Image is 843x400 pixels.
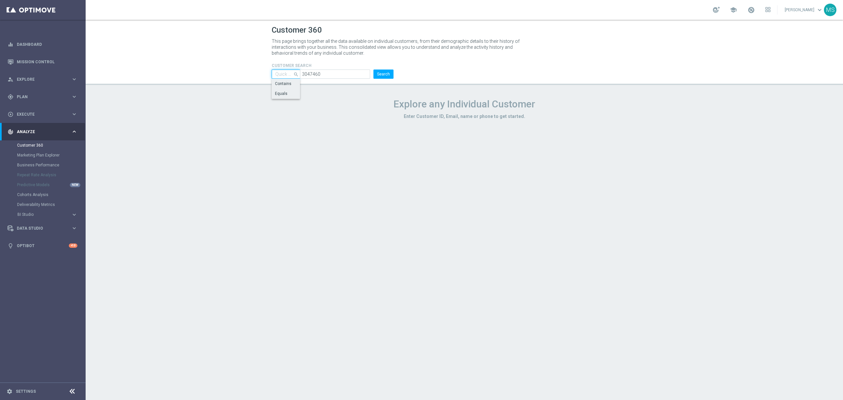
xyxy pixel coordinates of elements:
[8,76,71,82] div: Explore
[8,237,77,254] div: Optibot
[7,42,78,47] button: equalizer Dashboard
[8,225,71,231] div: Data Studio
[71,94,77,100] i: keyboard_arrow_right
[17,140,85,150] div: Customer 360
[17,112,71,116] span: Execute
[7,112,78,117] button: play_circle_outline Execute keyboard_arrow_right
[275,81,291,87] div: Contains
[17,202,68,207] a: Deliverability Metrics
[7,77,78,82] button: person_search Explore keyboard_arrow_right
[17,153,68,158] a: Marketing Plan Explorer
[17,213,71,216] div: BI Studio
[8,111,71,117] div: Execute
[8,243,14,249] i: lightbulb
[17,237,69,254] a: Optibot
[17,130,71,134] span: Analyze
[17,143,68,148] a: Customer 360
[17,95,71,99] span: Plan
[71,111,77,117] i: keyboard_arrow_right
[7,59,78,65] button: Mission Control
[70,183,80,187] div: NEW
[17,190,85,200] div: Cohorts Analysis
[272,79,300,89] div: Press SPACE to deselect this row.
[293,70,299,77] i: search
[17,170,85,180] div: Repeat Rate Analysis
[17,150,85,160] div: Marketing Plan Explorer
[17,210,85,219] div: BI Studio
[7,226,78,231] button: Data Studio keyboard_arrow_right
[730,6,737,14] span: school
[17,160,85,170] div: Business Performance
[816,6,823,14] span: keyboard_arrow_down
[272,63,394,68] h4: CUSTOMER SEARCH
[17,162,68,168] a: Business Performance
[300,70,370,79] input: Enter CID, Email, name or phone
[272,89,300,99] div: Press SPACE to select this row.
[16,389,36,393] a: Settings
[69,243,77,248] div: +10
[8,111,14,117] i: play_circle_outline
[8,129,71,135] div: Analyze
[17,192,68,197] a: Cohorts Analysis
[17,36,77,53] a: Dashboard
[7,129,78,134] button: track_changes Analyze keyboard_arrow_right
[17,213,65,216] span: BI Studio
[8,129,14,135] i: track_changes
[8,94,71,100] div: Plan
[272,113,657,119] h3: Enter Customer ID, Email, name or phone to get started.
[17,180,85,190] div: Predictive Models
[71,76,77,82] i: keyboard_arrow_right
[71,225,77,231] i: keyboard_arrow_right
[272,25,657,35] h1: Customer 360
[272,70,300,79] input: Contains
[17,53,77,71] a: Mission Control
[71,129,77,135] i: keyboard_arrow_right
[7,94,78,100] button: gps_fixed Plan keyboard_arrow_right
[8,94,14,100] i: gps_fixed
[17,200,85,210] div: Deliverability Metrics
[8,36,77,53] div: Dashboard
[8,42,14,47] i: equalizer
[373,70,394,79] button: Search
[17,212,78,217] button: BI Studio keyboard_arrow_right
[8,76,14,82] i: person_search
[17,77,71,81] span: Explore
[7,388,13,394] i: settings
[8,53,77,71] div: Mission Control
[71,212,77,218] i: keyboard_arrow_right
[272,38,525,56] p: This page brings together all the data available on individual customers, from their demographic ...
[824,4,836,16] div: MS
[784,5,824,15] a: [PERSON_NAME]keyboard_arrow_down
[17,226,71,230] span: Data Studio
[7,243,78,248] button: lightbulb Optibot +10
[275,91,287,97] div: Equals
[272,98,657,110] h1: Explore any Individual Customer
